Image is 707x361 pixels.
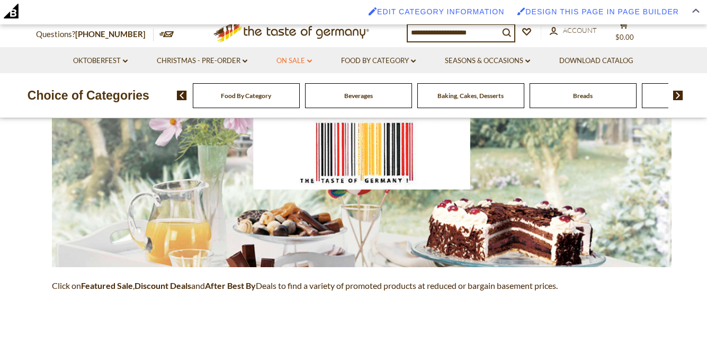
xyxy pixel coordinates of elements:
a: Breads [573,92,593,100]
span: Edit category information [377,7,504,16]
span: $0.00 [615,33,634,41]
a: Food By Category [341,55,416,67]
a: [PHONE_NUMBER] [75,29,146,39]
img: the-taste-of-germany-barcode-3.jpg [52,112,672,267]
img: next arrow [673,91,683,100]
img: previous arrow [177,91,187,100]
a: Account [550,25,597,37]
button: $0.00 [608,19,640,46]
strong: Discount Deals [135,280,191,290]
span: Click on , and Deals to find a variety of promoted products at reduced or bargain basement prices. [52,280,558,290]
img: Enabled brush for category edit [369,7,377,15]
span: Design this page in Page Builder [525,7,679,16]
img: Close Admin Bar [692,8,700,13]
a: Christmas - PRE-ORDER [157,55,247,67]
a: Enabled brush for category edit Edit category information [363,2,509,21]
a: Enabled brush for page builder edit. Design this page in Page Builder [512,2,684,21]
a: On Sale [276,55,312,67]
span: Account [563,26,597,34]
p: Questions? [36,28,154,41]
a: Seasons & Occasions [445,55,530,67]
strong: Featured Sale [81,280,133,290]
a: Oktoberfest [73,55,128,67]
a: Download Catalog [559,55,633,67]
img: Enabled brush for page builder edit. [517,7,525,15]
a: Food By Category [221,92,271,100]
a: Beverages [344,92,373,100]
strong: After Best By [205,280,256,290]
a: Baking, Cakes, Desserts [437,92,504,100]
